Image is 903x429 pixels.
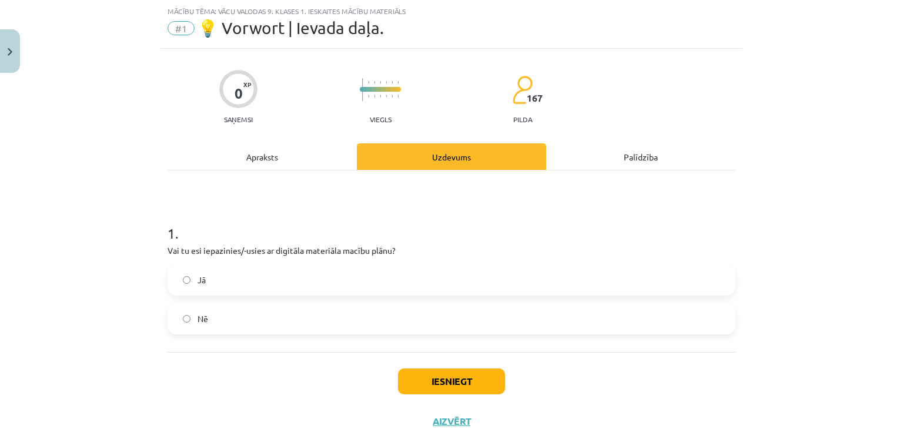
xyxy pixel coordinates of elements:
[368,81,369,84] img: icon-short-line-57e1e144782c952c97e751825c79c345078a6d821885a25fce030b3d8c18986b.svg
[527,93,543,103] span: 167
[198,313,208,325] span: Nē
[397,81,399,84] img: icon-short-line-57e1e144782c952c97e751825c79c345078a6d821885a25fce030b3d8c18986b.svg
[368,95,369,98] img: icon-short-line-57e1e144782c952c97e751825c79c345078a6d821885a25fce030b3d8c18986b.svg
[8,48,12,56] img: icon-close-lesson-0947bae3869378f0d4975bcd49f059093ad1ed9edebbc8119c70593378902aed.svg
[357,143,546,170] div: Uzdevums
[397,95,399,98] img: icon-short-line-57e1e144782c952c97e751825c79c345078a6d821885a25fce030b3d8c18986b.svg
[235,85,243,102] div: 0
[168,7,735,15] div: Mācību tēma: Vācu valodas 9. klases 1. ieskaites mācību materiāls
[362,78,363,101] img: icon-long-line-d9ea69661e0d244f92f715978eff75569469978d946b2353a9bb055b3ed8787d.svg
[380,95,381,98] img: icon-short-line-57e1e144782c952c97e751825c79c345078a6d821885a25fce030b3d8c18986b.svg
[198,18,384,38] span: 💡 Vorwort | Ievada daļa.
[370,115,392,123] p: Viegls
[374,81,375,84] img: icon-short-line-57e1e144782c952c97e751825c79c345078a6d821885a25fce030b3d8c18986b.svg
[512,75,533,105] img: students-c634bb4e5e11cddfef0936a35e636f08e4e9abd3cc4e673bd6f9a4125e45ecb1.svg
[546,143,735,170] div: Palīdzība
[429,415,474,427] button: Aizvērt
[374,95,375,98] img: icon-short-line-57e1e144782c952c97e751825c79c345078a6d821885a25fce030b3d8c18986b.svg
[243,81,251,88] span: XP
[392,95,393,98] img: icon-short-line-57e1e144782c952c97e751825c79c345078a6d821885a25fce030b3d8c18986b.svg
[392,81,393,84] img: icon-short-line-57e1e144782c952c97e751825c79c345078a6d821885a25fce030b3d8c18986b.svg
[219,115,257,123] p: Saņemsi
[386,95,387,98] img: icon-short-line-57e1e144782c952c97e751825c79c345078a6d821885a25fce030b3d8c18986b.svg
[513,115,532,123] p: pilda
[168,244,735,257] p: Vai tu esi iepazinies/-usies ar digitāla materiāla macību plānu?
[183,315,190,323] input: Nē
[183,276,190,284] input: Jā
[168,205,735,241] h1: 1 .
[398,368,505,394] button: Iesniegt
[380,81,381,84] img: icon-short-line-57e1e144782c952c97e751825c79c345078a6d821885a25fce030b3d8c18986b.svg
[198,274,206,286] span: Jā
[168,143,357,170] div: Apraksts
[386,81,387,84] img: icon-short-line-57e1e144782c952c97e751825c79c345078a6d821885a25fce030b3d8c18986b.svg
[168,21,195,35] span: #1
